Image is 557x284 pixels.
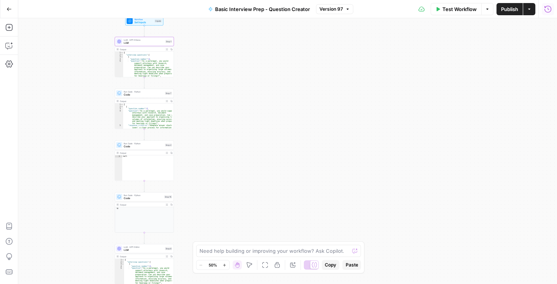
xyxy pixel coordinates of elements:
[124,145,163,148] span: Code
[319,6,343,13] span: Version 97
[121,104,123,106] span: Toggle code folding, rows 1 through 12
[164,195,172,199] div: Step 15
[496,3,523,15] button: Publish
[204,3,314,15] button: Basic Interview Prep - Question Creator
[165,247,172,250] div: Step 8
[115,52,123,54] div: 1
[124,142,163,145] span: Run Code · Python
[134,18,153,21] span: Workflow
[322,260,339,270] button: Copy
[121,56,123,58] span: Toggle code folding, rows 3 through 7
[120,255,163,258] div: Output
[155,19,162,23] div: Inputs
[115,261,124,263] div: 2
[124,90,163,93] span: Run Code · Python
[120,100,163,103] div: Output
[115,104,123,106] div: 1
[115,259,124,261] div: 1
[120,152,163,155] div: Output
[124,93,163,97] span: Code
[316,4,353,14] button: Version 97
[165,92,172,95] div: Step 7
[124,196,163,200] span: Code
[144,129,145,140] g: Edge from step_7 to step_2
[124,246,163,249] span: LLM · GPT-5 Mini
[144,26,145,37] g: Edge from start to step_1
[115,207,174,210] div: 18
[165,40,172,43] div: Step 1
[115,60,123,77] div: 5
[115,155,122,158] div: 1
[124,248,163,252] span: LLM
[115,89,174,129] div: Run Code · PythonCodeStep 7Output[ { "question_number":1, "question":"As a paralegal, you would s...
[115,124,123,152] div: 5
[345,262,358,268] span: Paste
[115,58,123,61] div: 4
[121,106,123,108] span: Toggle code folding, rows 2 through 6
[115,54,123,56] div: 2
[115,263,124,265] div: 3
[165,144,172,147] div: Step 2
[124,194,163,197] span: Run Code · Python
[115,56,123,58] div: 3
[215,5,310,13] span: Basic Interview Prep - Question Creator
[124,38,164,41] span: LLM · GPT-5 Nano
[325,262,336,268] span: Copy
[144,181,145,192] g: Edge from step_2 to step_15
[134,21,153,24] span: Set Inputs
[115,16,174,26] div: WorkflowSet InputsInputs
[115,77,123,104] div: 6
[122,263,124,265] span: Toggle code folding, rows 3 through 7
[121,54,123,56] span: Toggle code folding, rows 2 through 13
[144,233,145,244] g: Edge from step_15 to step_8
[115,37,174,77] div: LLM · GPT-5 NanoLLMStep 1Output{ "interview_questions":[ { "question_number":1, "question":"As a ...
[501,5,518,13] span: Publish
[431,3,481,15] button: Test Workflow
[115,140,174,181] div: Run Code · PythonCodeStep 2Outputnull
[122,259,124,261] span: Toggle code folding, rows 1 through 104
[115,106,123,108] div: 2
[121,52,123,54] span: Toggle code folding, rows 1 through 14
[120,48,163,51] div: Output
[122,261,124,263] span: Toggle code folding, rows 2 through 103
[209,262,217,268] span: 50%
[115,267,124,284] div: 5
[124,41,164,45] span: LLM
[115,192,174,233] div: Run Code · PythonCodeStep 15Output18
[120,203,163,206] div: Output
[115,265,124,268] div: 4
[115,110,123,125] div: 4
[144,77,145,88] g: Edge from step_1 to step_7
[442,5,477,13] span: Test Workflow
[115,108,123,110] div: 3
[342,260,361,270] button: Paste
